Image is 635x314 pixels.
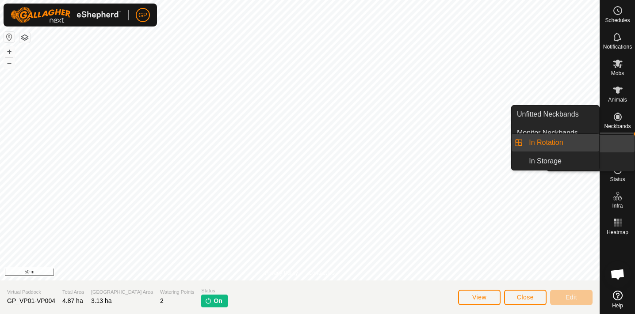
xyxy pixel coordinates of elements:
[11,7,121,23] img: Gallagher Logo
[529,156,562,166] span: In Storage
[504,290,547,305] button: Close
[517,128,578,138] span: Monitor Neckbands
[458,290,501,305] button: View
[309,269,335,277] a: Contact Us
[529,137,563,148] span: In Rotation
[472,294,486,301] span: View
[611,71,624,76] span: Mobs
[4,46,15,57] button: +
[201,287,227,295] span: Status
[4,32,15,42] button: Reset Map
[512,134,599,151] li: In Rotation
[603,44,632,49] span: Notifications
[7,288,55,296] span: Virtual Paddock
[524,134,599,151] a: In Rotation
[160,297,164,304] span: 2
[512,106,599,123] a: Unfitted Neckbands
[7,297,55,304] span: GP_VP01-VP004
[612,303,623,308] span: Help
[604,261,631,288] a: Open chat
[605,18,630,23] span: Schedules
[600,287,635,312] a: Help
[566,294,577,301] span: Edit
[62,288,84,296] span: Total Area
[550,290,593,305] button: Edit
[214,296,222,306] span: On
[138,11,147,20] span: GP
[4,58,15,68] button: –
[608,97,627,102] span: Animals
[91,297,112,304] span: 3.13 ha
[517,109,579,120] span: Unfitted Neckbands
[610,177,625,182] span: Status
[205,297,212,304] img: turn-on
[512,124,599,142] a: Monitor Neckbands
[91,288,153,296] span: [GEOGRAPHIC_DATA] Area
[62,297,83,304] span: 4.87 ha
[19,32,30,43] button: Map Layers
[265,269,298,277] a: Privacy Policy
[607,230,628,235] span: Heatmap
[612,203,623,208] span: Infra
[604,124,631,129] span: Neckbands
[160,288,194,296] span: Watering Points
[524,152,599,170] a: In Storage
[512,152,599,170] li: In Storage
[517,294,534,301] span: Close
